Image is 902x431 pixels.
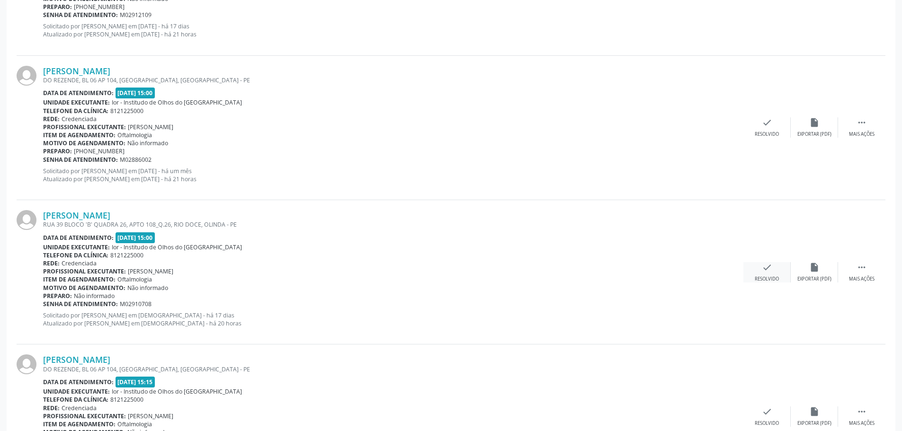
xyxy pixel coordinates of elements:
i:  [857,406,867,417]
b: Data de atendimento: [43,89,114,97]
div: Resolvido [755,131,779,138]
a: [PERSON_NAME] [43,66,110,76]
span: [PERSON_NAME] [128,123,173,131]
b: Preparo: [43,3,72,11]
b: Telefone da clínica: [43,251,108,259]
b: Senha de atendimento: [43,300,118,308]
span: M02886002 [120,156,152,164]
span: [DATE] 15:00 [116,88,155,98]
b: Unidade executante: [43,387,110,396]
span: Credenciada [62,115,97,123]
b: Profissional executante: [43,267,126,275]
b: Rede: [43,404,60,412]
span: 8121225000 [110,251,143,259]
span: [PHONE_NUMBER] [74,3,125,11]
div: Mais ações [849,276,875,282]
span: [PERSON_NAME] [128,267,173,275]
span: Credenciada [62,404,97,412]
b: Unidade executante: [43,243,110,251]
div: DO REZENDE, BL 06 AP 104, [GEOGRAPHIC_DATA], [GEOGRAPHIC_DATA] - PE [43,365,743,373]
div: Resolvido [755,276,779,282]
b: Senha de atendimento: [43,11,118,19]
i: insert_drive_file [809,262,820,273]
b: Profissional executante: [43,412,126,420]
div: Exportar (PDF) [797,420,831,427]
span: Ior - Institudo de Olhos do [GEOGRAPHIC_DATA] [112,98,242,106]
b: Preparo: [43,292,72,300]
span: M02912109 [120,11,152,19]
span: Não informado [127,139,168,147]
i: check [762,262,772,273]
i: check [762,406,772,417]
img: img [17,354,36,374]
div: Mais ações [849,131,875,138]
i:  [857,117,867,128]
span: [DATE] 15:00 [116,232,155,243]
p: Solicitado por [PERSON_NAME] em [DATE] - há um mês Atualizado por [PERSON_NAME] em [DATE] - há 21... [43,167,743,183]
b: Rede: [43,115,60,123]
span: Credenciada [62,259,97,267]
div: Exportar (PDF) [797,131,831,138]
span: Oftalmologia [117,131,152,139]
b: Item de agendamento: [43,275,116,283]
img: img [17,66,36,86]
a: [PERSON_NAME] [43,210,110,220]
span: [PERSON_NAME] [128,412,173,420]
b: Motivo de agendamento: [43,284,125,292]
span: 8121225000 [110,107,143,115]
b: Rede: [43,259,60,267]
b: Unidade executante: [43,98,110,106]
span: Não informado [74,292,115,300]
i: check [762,117,772,128]
b: Preparo: [43,147,72,155]
span: [PHONE_NUMBER] [74,147,125,155]
i: insert_drive_file [809,406,820,417]
span: Ior - Institudo de Olhos do [GEOGRAPHIC_DATA] [112,243,242,251]
span: Oftalmologia [117,275,152,283]
b: Profissional executante: [43,123,126,131]
span: Não informado [127,284,168,292]
b: Telefone da clínica: [43,396,108,404]
a: [PERSON_NAME] [43,354,110,365]
span: Oftalmologia [117,420,152,428]
i:  [857,262,867,273]
b: Data de atendimento: [43,234,114,242]
div: Mais ações [849,420,875,427]
div: RUA 39 BLOCO 'B' QUADRA 26, APTO 108_Q.26, RIO DOCE, OLINDA - PE [43,220,743,229]
span: [DATE] 15:15 [116,377,155,387]
b: Item de agendamento: [43,420,116,428]
p: Solicitado por [PERSON_NAME] em [DEMOGRAPHIC_DATA] - há 17 dias Atualizado por [PERSON_NAME] em [... [43,311,743,327]
div: Resolvido [755,420,779,427]
b: Item de agendamento: [43,131,116,139]
img: img [17,210,36,230]
i: insert_drive_file [809,117,820,128]
b: Data de atendimento: [43,378,114,386]
span: Ior - Institudo de Olhos do [GEOGRAPHIC_DATA] [112,387,242,396]
div: DO REZENDE, BL 06 AP 104, [GEOGRAPHIC_DATA], [GEOGRAPHIC_DATA] - PE [43,76,743,84]
p: Solicitado por [PERSON_NAME] em [DATE] - há 17 dias Atualizado por [PERSON_NAME] em [DATE] - há 2... [43,22,743,38]
div: Exportar (PDF) [797,276,831,282]
b: Senha de atendimento: [43,156,118,164]
span: 8121225000 [110,396,143,404]
b: Motivo de agendamento: [43,139,125,147]
b: Telefone da clínica: [43,107,108,115]
span: M02910708 [120,300,152,308]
